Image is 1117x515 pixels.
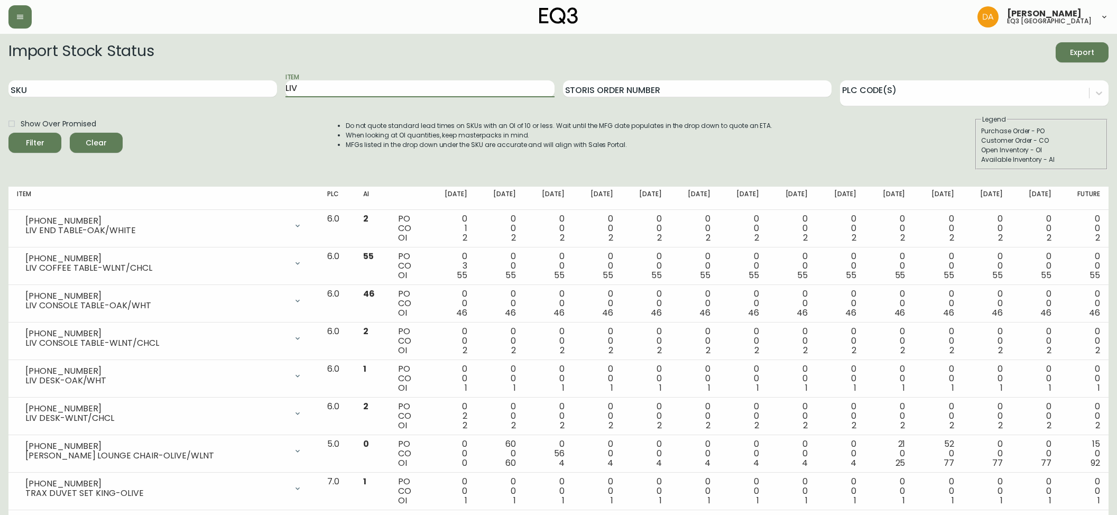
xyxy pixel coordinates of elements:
div: 0 0 [873,477,905,505]
span: 55 [505,269,516,281]
span: OI [398,269,407,281]
div: [PHONE_NUMBER]LIV END TABLE-OAK/WHITE [17,214,310,237]
div: 0 0 [825,327,856,355]
div: 0 0 [1068,364,1100,393]
div: 0 0 [971,327,1003,355]
button: Filter [8,133,61,153]
span: 55 [554,269,565,281]
span: 2 [900,419,905,431]
span: 1 [1049,382,1051,394]
div: 0 0 [922,252,954,280]
div: [PHONE_NUMBER]LIV CONSOLE TABLE-WLNT/CHCL [17,327,310,350]
div: 0 0 [727,252,759,280]
div: 0 3 [436,252,467,280]
li: Do not quote standard lead times on SKUs with an OI of 10 or less. Wait until the MFG date popula... [346,121,773,131]
span: 2 [900,232,905,244]
span: Clear [78,136,114,150]
div: PO CO [398,214,418,243]
div: 0 0 [873,252,905,280]
div: 0 2 [436,402,467,430]
span: 0 [363,438,369,450]
div: 0 0 [825,364,856,393]
div: 15 0 [1068,439,1100,468]
span: 2 [852,232,856,244]
div: 0 0 [630,214,662,243]
td: 6.0 [319,247,355,285]
span: 2 [949,232,954,244]
span: 1 [902,382,905,394]
div: 0 0 [873,402,905,430]
div: [PHONE_NUMBER]LIV DESK-OAK/WHT [17,364,310,388]
div: 0 0 [922,364,954,393]
th: [DATE] [719,187,768,210]
div: 0 0 [679,289,710,318]
div: PO CO [398,402,418,430]
th: AI [355,187,390,210]
span: 77 [944,457,954,469]
div: 0 0 [922,477,954,505]
div: 0 0 [630,439,662,468]
div: 0 0 [727,402,759,430]
th: PLC [319,187,355,210]
span: 55 [944,269,954,281]
div: 0 1 [436,214,467,243]
li: MFGs listed in the drop down under the SKU are accurate and will align with Sales Portal. [346,140,773,150]
div: Open Inventory - OI [981,145,1102,155]
th: [DATE] [963,187,1011,210]
span: 46 [845,307,856,319]
li: When looking at OI quantities, keep masterpacks in mind. [346,131,773,140]
th: [DATE] [622,187,670,210]
div: 0 0 [484,289,516,318]
span: 2 [1047,232,1051,244]
div: 0 0 [630,402,662,430]
div: 0 0 [1020,289,1051,318]
span: 2 [949,344,954,356]
div: 0 0 [581,439,613,468]
span: 2 [608,232,613,244]
div: 60 0 [484,439,516,468]
div: LIV DESK-WLNT/CHCL [25,413,287,423]
td: 6.0 [319,210,355,247]
div: 0 0 [727,214,759,243]
span: OI [398,419,407,431]
div: 0 0 [436,439,467,468]
button: Clear [70,133,123,153]
div: 0 0 [1020,364,1051,393]
th: Item [8,187,319,210]
span: 46 [894,307,906,319]
span: 46 [1040,307,1051,319]
div: 0 0 [436,364,467,393]
div: 0 0 [776,364,808,393]
div: 0 0 [679,364,710,393]
div: 0 0 [581,477,613,505]
div: [PHONE_NUMBER] [25,216,287,226]
div: 0 0 [679,402,710,430]
div: 0 0 [727,327,759,355]
div: 0 0 [1020,402,1051,430]
div: PO CO [398,477,418,505]
div: 0 0 [971,214,1003,243]
div: 0 0 [630,327,662,355]
span: 2 [949,419,954,431]
span: 2 [900,344,905,356]
span: 25 [896,457,906,469]
legend: Legend [981,115,1007,124]
span: 2 [363,325,368,337]
span: 2 [754,344,759,356]
div: 0 0 [873,214,905,243]
div: LIV CONSOLE TABLE-OAK/WHT [25,301,287,310]
td: 7.0 [319,473,355,510]
div: 0 0 [679,477,710,505]
span: 2 [608,344,613,356]
span: 2 [463,232,467,244]
div: 0 0 [533,402,565,430]
div: 0 0 [484,252,516,280]
span: [PERSON_NAME] [1007,10,1082,18]
span: 55 [651,269,662,281]
span: 46 [651,307,662,319]
span: 1 [465,382,467,394]
span: 2 [754,232,759,244]
div: 0 0 [484,327,516,355]
div: 0 0 [533,364,565,393]
div: [PHONE_NUMBER]LIV COFFEE TABLE-WLNT/CHCL [17,252,310,275]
